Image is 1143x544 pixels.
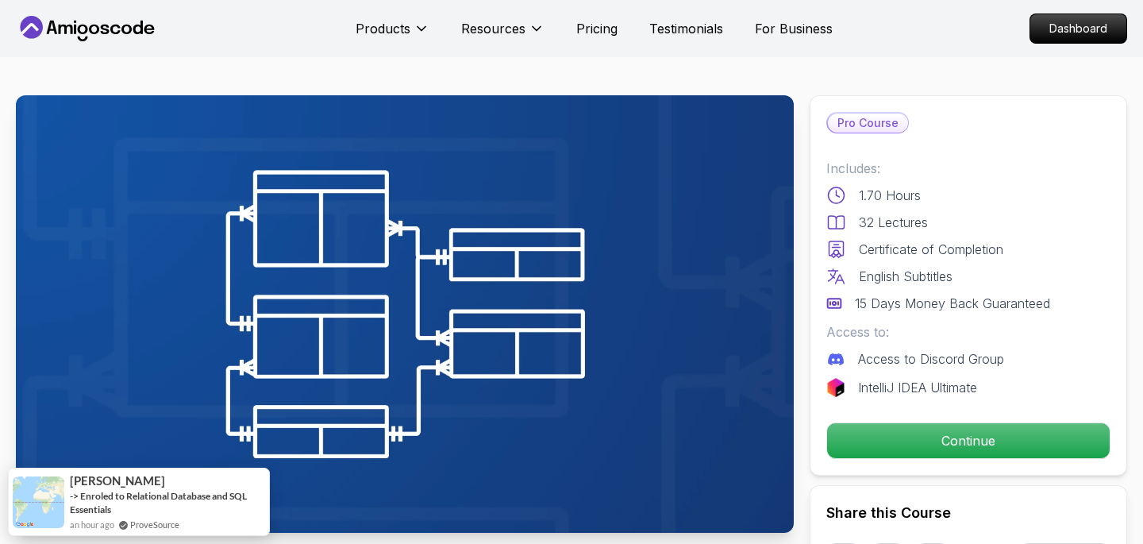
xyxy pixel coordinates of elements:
span: [PERSON_NAME] [70,474,165,488]
p: English Subtitles [859,267,952,286]
a: For Business [755,19,833,38]
p: 32 Lectures [859,213,928,232]
p: Includes: [826,159,1110,178]
a: ProveSource [130,518,179,531]
p: Access to Discord Group [858,349,1004,368]
p: Resources [461,19,525,38]
a: Pricing [576,19,618,38]
p: 1.70 Hours [859,186,921,205]
button: Products [356,19,429,51]
a: Enroled to Relational Database and SQL Essentials [70,490,247,515]
img: jetbrains logo [826,378,845,397]
p: IntelliJ IDEA Ultimate [858,378,977,397]
p: Dashboard [1030,14,1126,43]
p: 15 Days Money Back Guaranteed [855,294,1050,313]
span: -> [70,490,79,502]
button: Resources [461,19,545,51]
img: provesource social proof notification image [13,476,64,528]
p: Access to: [826,322,1110,341]
h2: Share this Course [826,502,1110,524]
img: database-design_thumbnail [16,95,794,533]
p: Continue [827,423,1110,458]
a: Testimonials [649,19,723,38]
p: Products [356,19,410,38]
span: an hour ago [70,518,114,531]
button: Continue [826,422,1110,459]
a: Dashboard [1029,14,1127,44]
p: Pro Course [828,114,908,133]
p: Certificate of Completion [859,240,1003,259]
